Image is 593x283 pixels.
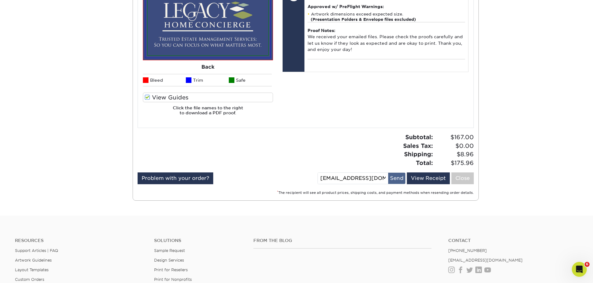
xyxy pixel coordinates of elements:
[388,173,405,184] button: Send
[435,142,474,150] span: $0.00
[154,238,244,243] h4: Solutions
[435,150,474,159] span: $8.96
[308,22,465,59] div: We received your emailed files. Please check the proofs carefully and let us know if they look as...
[15,238,145,243] h4: Resources
[405,134,433,140] strong: Subtotal:
[143,105,273,121] h6: Click the file names to the right to download a PDF proof.
[15,258,52,262] a: Artwork Guidelines
[2,264,53,281] iframe: Google Customer Reviews
[308,11,465,22] li: Artwork dimensions exceed expected size.
[572,262,587,277] iframe: Intercom live chat
[229,74,272,86] li: Safe
[448,248,487,253] a: [PHONE_NUMBER]
[154,267,188,272] a: Print for Resellers
[435,133,474,142] span: $167.00
[435,159,474,167] span: $175.96
[138,172,213,184] a: Problem with your order?
[186,74,229,86] li: Trim
[154,277,192,282] a: Print for Nonprofits
[403,142,433,149] strong: Sales Tax:
[15,248,58,253] a: Support Articles | FAQ
[416,159,433,166] strong: Total:
[143,74,186,86] li: Bleed
[404,151,433,157] strong: Shipping:
[407,172,450,184] a: View Receipt
[154,248,185,253] a: Sample Request
[448,238,578,243] a: Contact
[277,191,474,195] small: The recipient will see all product prices, shipping costs, and payment methods when resending ord...
[143,60,273,74] div: Back
[253,238,431,243] h4: From the Blog
[451,172,474,184] a: Close
[585,262,590,267] span: 6
[311,17,416,22] strong: (Presentation Folders & Envelope files excluded)
[154,258,184,262] a: Design Services
[448,258,523,262] a: [EMAIL_ADDRESS][DOMAIN_NAME]
[143,93,273,102] label: View Guides
[308,28,335,33] strong: Proof Notes:
[308,4,465,9] h4: Approved w/ PreFlight Warnings:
